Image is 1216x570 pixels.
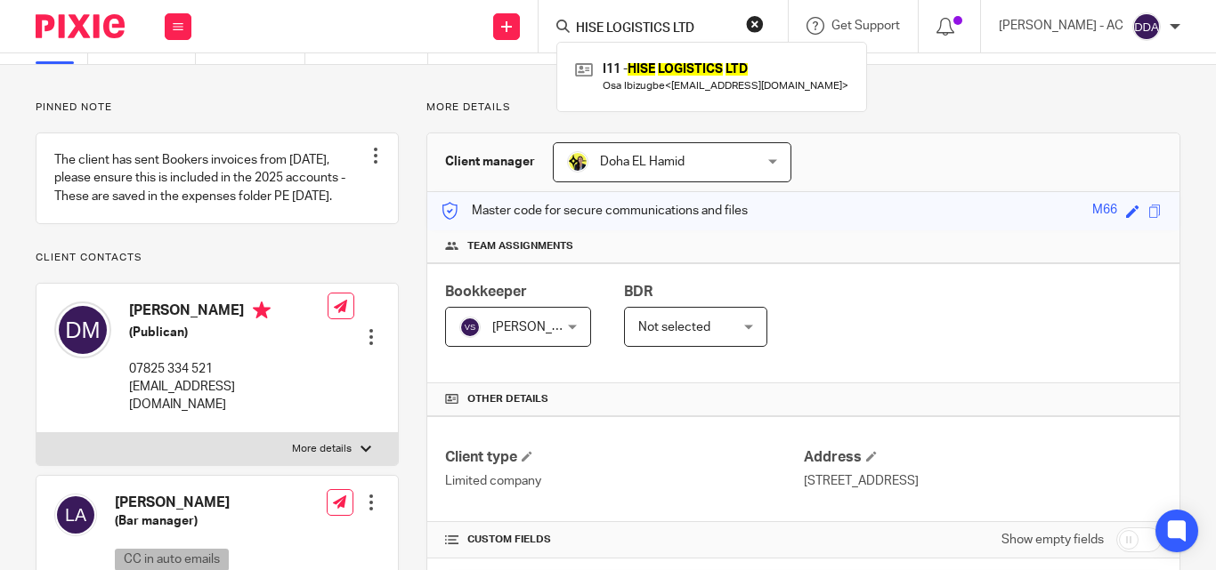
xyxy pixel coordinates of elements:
p: Pinned note [36,100,399,115]
p: Client contacts [36,251,399,265]
p: More details [292,442,352,456]
img: svg%3E [459,317,481,338]
h4: Client type [445,448,803,467]
p: 07825 334 521 [129,360,328,378]
span: Doha EL Hamid [600,156,685,168]
span: Team assignments [467,239,573,253]
h4: [PERSON_NAME] [129,301,328,324]
h4: Address [804,448,1162,467]
span: Bookkeeper [445,285,527,299]
label: Show empty fields [1001,531,1104,549]
span: Other details [467,392,548,406]
p: [EMAIL_ADDRESS][DOMAIN_NAME] [129,378,328,414]
h5: (Bar manager) [115,512,318,530]
p: Master code for secure communications and files [441,202,748,220]
h5: (Publican) [129,324,328,341]
p: [STREET_ADDRESS] [804,472,1162,490]
h4: [PERSON_NAME] [115,494,318,512]
div: M66 [1092,201,1117,221]
span: Not selected [638,321,710,333]
span: Get Support [831,20,900,32]
img: Doha-Starbridge.jpg [567,151,588,173]
span: [PERSON_NAME] [492,321,590,333]
input: Search [574,21,734,37]
h4: CUSTOM FIELDS [445,533,803,547]
i: Primary [253,301,271,319]
button: Clear [746,15,764,33]
img: svg%3E [1132,12,1161,41]
img: svg%3E [54,301,111,358]
h3: Client manager [445,153,535,171]
p: Limited company [445,472,803,490]
img: svg%3E [54,494,97,536]
p: [PERSON_NAME] - AC [999,17,1123,35]
img: Pixie [36,14,125,38]
p: More details [426,100,1180,115]
span: BDR [624,285,653,299]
